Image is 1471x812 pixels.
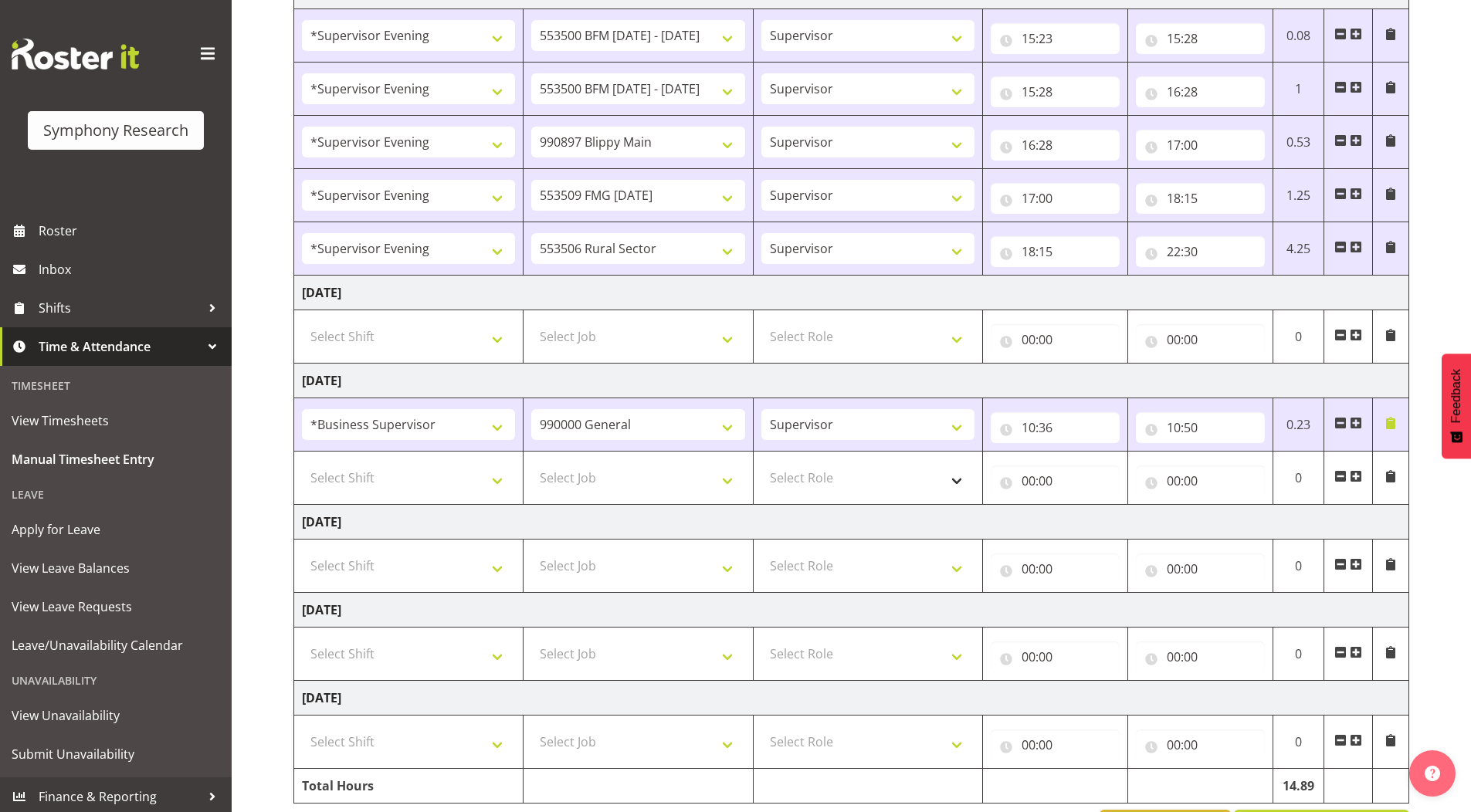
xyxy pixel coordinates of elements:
td: [DATE] [294,276,1409,310]
input: Click to select... [1136,465,1265,496]
a: View Unavailability [4,696,228,735]
span: View Unavailability [12,704,220,727]
td: [DATE] [294,364,1409,398]
span: Roster [39,219,224,242]
input: Click to select... [991,236,1120,267]
span: Inbox [39,258,224,281]
div: Unavailability [4,665,228,696]
td: 0 [1273,310,1324,364]
td: 0.23 [1273,398,1324,452]
input: Click to select... [1136,729,1265,760]
input: Click to select... [1136,183,1265,214]
div: Leave [4,479,228,510]
td: [DATE] [294,593,1409,628]
span: View Leave Balances [12,557,220,580]
span: View Leave Requests [12,595,220,618]
input: Click to select... [1136,76,1265,107]
button: Feedback - Show survey [1442,354,1471,458]
td: Total Hours [294,769,524,804]
td: 0 [1273,452,1324,505]
input: Click to select... [1136,236,1265,267]
input: Click to select... [1136,412,1265,443]
input: Click to select... [1136,23,1265,54]
a: Leave/Unavailability Calendar [4,626,228,665]
input: Click to select... [991,641,1120,672]
input: Click to select... [1136,641,1265,672]
input: Click to select... [991,553,1120,584]
div: Timesheet [4,370,228,401]
input: Click to select... [991,130,1120,161]
td: 1.25 [1273,169,1324,222]
span: Submit Unavailability [12,743,220,766]
a: View Timesheets [4,401,228,440]
input: Click to select... [991,23,1120,54]
span: Leave/Unavailability Calendar [12,634,220,657]
td: 0 [1273,716,1324,769]
a: View Leave Balances [4,549,228,587]
span: View Timesheets [12,409,220,432]
input: Click to select... [991,729,1120,760]
td: [DATE] [294,681,1409,716]
input: Click to select... [991,465,1120,496]
input: Click to select... [991,183,1120,214]
td: 0 [1273,540,1324,593]
div: Symphony Research [43,119,188,142]
input: Click to select... [991,76,1120,107]
input: Click to select... [1136,130,1265,161]
td: 14.89 [1273,769,1324,804]
a: Manual Timesheet Entry [4,440,228,479]
input: Click to select... [991,324,1120,355]
td: 4.25 [1273,222,1324,276]
td: [DATE] [294,505,1409,540]
td: 1 [1273,63,1324,116]
input: Click to select... [1136,324,1265,355]
img: help-xxl-2.png [1425,766,1440,781]
a: Apply for Leave [4,510,228,549]
td: 0.53 [1273,116,1324,169]
input: Click to select... [991,412,1120,443]
td: 0 [1273,628,1324,681]
span: Manual Timesheet Entry [12,448,220,471]
td: 0.08 [1273,9,1324,63]
span: Feedback [1449,369,1463,423]
span: Finance & Reporting [39,785,201,808]
img: Rosterit website logo [12,39,139,69]
span: Apply for Leave [12,518,220,541]
a: Submit Unavailability [4,735,228,773]
span: Shifts [39,296,201,320]
span: Time & Attendance [39,335,201,358]
a: View Leave Requests [4,587,228,626]
input: Click to select... [1136,553,1265,584]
